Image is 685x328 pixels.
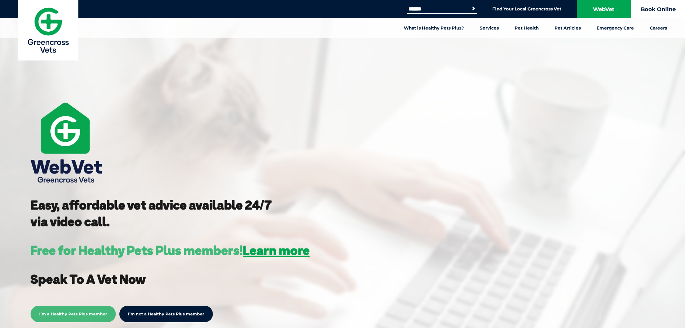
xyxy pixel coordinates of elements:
a: Pet Health [507,18,547,38]
span: I’m a Healthy Pets Plus member [31,306,116,322]
strong: Speak To A Vet Now [31,271,146,287]
a: Services [472,18,507,38]
a: Pet Articles [547,18,589,38]
strong: Easy, affordable vet advice available 24/7 via video call. [31,197,272,229]
a: Careers [642,18,675,38]
a: I’m a Healthy Pets Plus member [31,310,116,317]
button: Search [470,5,477,12]
a: Find Your Local Greencross Vet [492,6,561,12]
h3: Free for Healthy Pets Plus members! [31,244,310,257]
a: Emergency Care [589,18,642,38]
a: Learn more [243,242,310,258]
a: I’m not a Healthy Pets Plus member [119,306,213,322]
a: What is Healthy Pets Plus? [396,18,472,38]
